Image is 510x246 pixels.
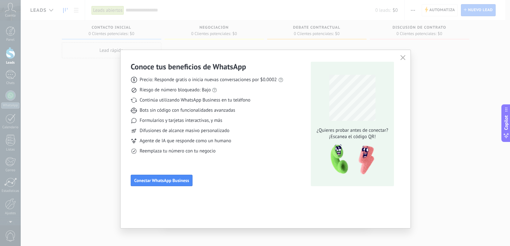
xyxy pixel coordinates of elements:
[140,87,211,93] span: Riesgo de número bloqueado: Bajo
[140,148,215,154] span: Reemplaza tu número con tu negocio
[140,107,235,114] span: Bots sin código con funcionalidades avanzadas
[503,115,509,130] span: Copilot
[315,134,390,140] span: ¡Escanea el código QR!
[140,117,222,124] span: Formularios y tarjetas interactivas, y más
[325,143,375,177] img: qr-pic-1x.png
[140,128,229,134] span: Difusiones de alcance masivo personalizado
[134,178,189,183] span: Conectar WhatsApp Business
[315,127,390,134] span: ¿Quieres probar antes de conectar?
[131,175,193,186] button: Conectar WhatsApp Business
[140,138,231,144] span: Agente de IA que responde como un humano
[131,62,246,72] h3: Conoce tus beneficios de WhatsApp
[140,97,250,103] span: Continúa utilizando WhatsApp Business en tu teléfono
[140,77,277,83] span: Precio: Responde gratis o inicia nuevas conversaciones por $0.0002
